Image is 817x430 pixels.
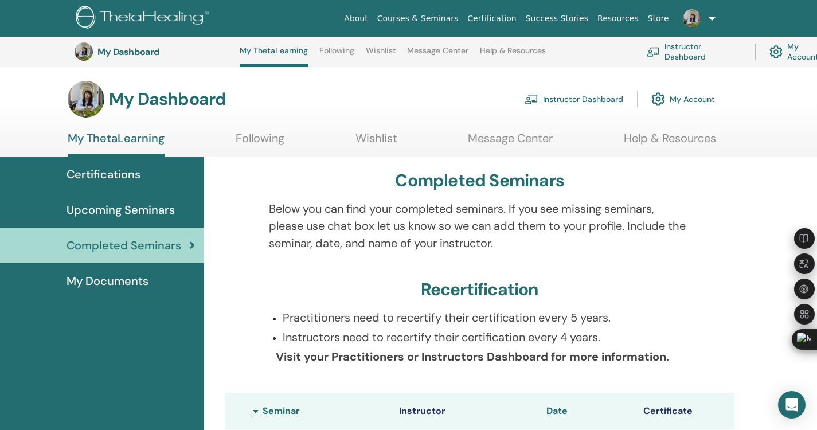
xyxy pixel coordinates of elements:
span: Upcoming Seminars [67,201,175,218]
h3: My Dashboard [97,46,212,57]
a: Help & Resources [480,46,546,64]
a: Store [643,8,674,29]
img: logo.png [76,6,213,32]
a: Message Center [468,131,553,154]
a: Message Center [407,46,468,64]
a: Resources [593,8,643,29]
a: Courses & Seminars [373,8,463,29]
span: Completed Seminars [67,237,181,254]
img: cog.svg [769,42,783,61]
a: Date [546,405,568,417]
span: Certifications [67,166,140,183]
a: Instructor Dashboard [525,87,623,112]
th: Instructor [393,393,541,429]
img: default.jpg [68,81,104,118]
p: Practitioners need to recertify their certification every 5 years. [283,309,691,326]
div: Open Intercom Messenger [778,391,806,419]
a: My Account [651,87,715,112]
a: Wishlist [366,46,396,64]
span: My Documents [67,272,148,290]
a: Following [236,131,284,154]
th: Certificate [638,393,734,429]
a: About [339,8,372,29]
a: Certification [463,8,521,29]
img: default.jpg [683,9,701,28]
a: Following [319,46,354,64]
img: cog.svg [651,89,665,109]
h3: My Dashboard [109,89,226,110]
p: Instructors need to recertify their certification every 4 years. [283,329,691,346]
h3: Recertification [421,279,539,300]
a: My ThetaLearning [240,46,308,67]
img: chalkboard-teacher.svg [525,94,538,104]
a: My ThetaLearning [68,131,165,157]
img: default.jpg [75,42,93,61]
a: Help & Resources [624,131,716,154]
b: Visit your Practitioners or Instructors Dashboard for more information. [276,349,669,364]
img: chalkboard-teacher.svg [647,47,660,57]
a: Success Stories [521,8,593,29]
a: Wishlist [355,131,397,154]
h3: Completed Seminars [395,170,564,191]
p: Below you can find your completed seminars. If you see missing seminars, please use chat box let ... [269,200,691,252]
a: Instructor Dashboard [647,39,741,64]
